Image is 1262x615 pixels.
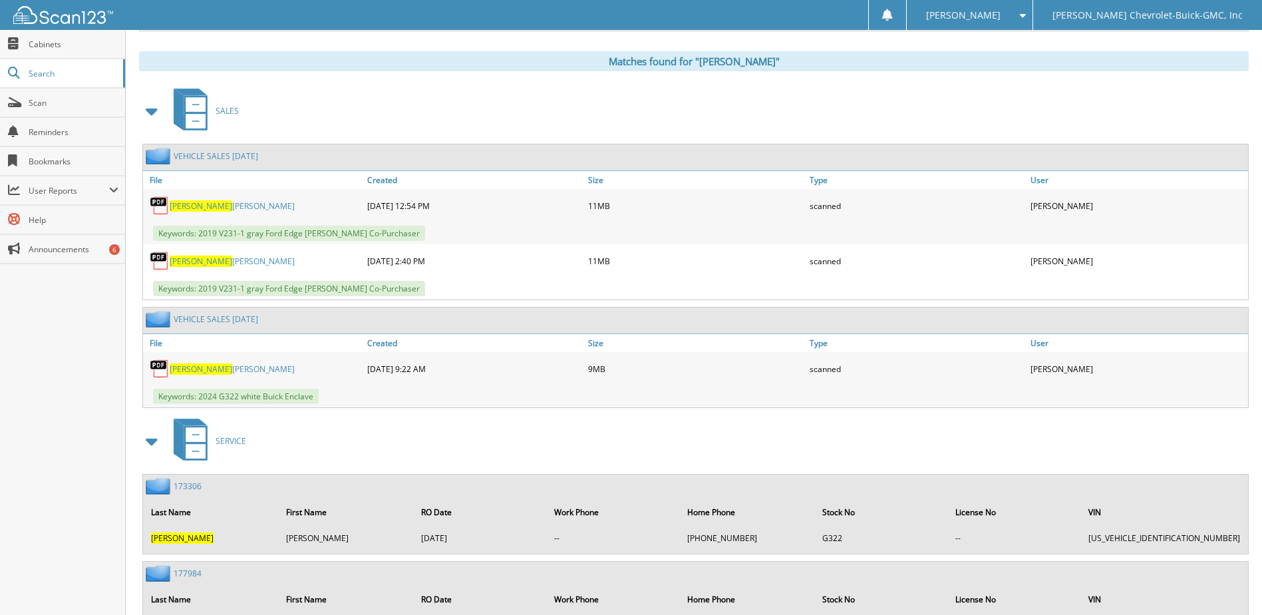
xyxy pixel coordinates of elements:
th: Home Phone [681,499,814,526]
a: VEHICLE SALES [DATE] [174,150,258,162]
div: scanned [806,192,1027,219]
span: [PERSON_NAME] Chevrolet-Buick-GMC, Inc [1052,11,1243,19]
div: 6 [109,244,120,255]
span: User Reports [29,185,109,196]
th: RO Date [414,586,546,613]
a: User [1027,171,1248,189]
span: [PERSON_NAME] [926,11,1001,19]
th: Stock No [816,499,947,526]
span: Search [29,68,116,79]
div: [DATE] 12:54 PM [364,192,585,219]
img: folder2.png [146,565,174,582]
th: Last Name [144,499,278,526]
a: File [143,334,364,352]
th: Work Phone [548,499,679,526]
img: folder2.png [146,478,174,495]
th: License No [949,499,1080,526]
a: VEHICLE SALES [DATE] [174,313,258,325]
span: Announcements [29,244,118,255]
span: Scan [29,97,118,108]
th: RO Date [414,499,546,526]
span: SERVICE [216,435,246,447]
div: [PERSON_NAME] [1027,192,1248,219]
iframe: Chat Widget [1195,551,1262,615]
span: Help [29,214,118,226]
a: Size [585,171,806,189]
th: Work Phone [548,586,679,613]
img: scan123-logo-white.svg [13,6,113,24]
td: G322 [816,527,947,549]
th: First Name [279,586,413,613]
td: -- [548,527,679,549]
span: [PERSON_NAME] [170,200,232,212]
a: Size [585,334,806,352]
a: Created [364,171,585,189]
th: Stock No [816,586,947,613]
img: PDF.png [150,359,170,379]
a: [PERSON_NAME][PERSON_NAME] [170,256,295,267]
span: Bookmarks [29,156,118,167]
div: [PERSON_NAME] [1027,248,1248,274]
a: File [143,171,364,189]
th: VIN [1082,586,1247,613]
img: folder2.png [146,148,174,164]
div: 11MB [585,192,806,219]
img: PDF.png [150,251,170,271]
a: 173306 [174,481,202,492]
a: User [1027,334,1248,352]
span: [PERSON_NAME] [170,256,232,267]
div: [DATE] 9:22 AM [364,355,585,382]
span: SALES [216,105,239,116]
div: 9MB [585,355,806,382]
a: SERVICE [166,415,246,467]
span: Reminders [29,126,118,138]
td: [PHONE_NUMBER] [681,527,814,549]
img: folder2.png [146,311,174,327]
div: [PERSON_NAME] [1027,355,1248,382]
td: -- [949,527,1080,549]
a: 177984 [174,568,202,579]
th: First Name [279,499,413,526]
a: Type [806,334,1027,352]
td: [US_VEHICLE_IDENTIFICATION_NUMBER] [1082,527,1247,549]
th: VIN [1082,499,1247,526]
img: PDF.png [150,196,170,216]
span: Keywords: 2024 G322 white Buick Enclave [153,389,319,404]
span: [PERSON_NAME] [170,363,232,375]
a: Type [806,171,1027,189]
th: Home Phone [681,586,814,613]
div: scanned [806,248,1027,274]
a: SALES [166,85,239,137]
span: Cabinets [29,39,118,50]
a: [PERSON_NAME][PERSON_NAME] [170,363,295,375]
a: Created [364,334,585,352]
div: scanned [806,355,1027,382]
span: Keywords: 2019 V231-1 gray Ford Edge [PERSON_NAME] Co-Purchaser [153,226,425,241]
a: [PERSON_NAME][PERSON_NAME] [170,200,295,212]
th: Last Name [144,586,278,613]
span: [PERSON_NAME] [151,532,214,544]
div: Matches found for "[PERSON_NAME]" [139,51,1249,71]
div: 11MB [585,248,806,274]
th: License No [949,586,1080,613]
div: [DATE] 2:40 PM [364,248,585,274]
td: [PERSON_NAME] [279,527,413,549]
span: Keywords: 2019 V231-1 gray Ford Edge [PERSON_NAME] Co-Purchaser [153,281,425,296]
td: [DATE] [414,527,546,549]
